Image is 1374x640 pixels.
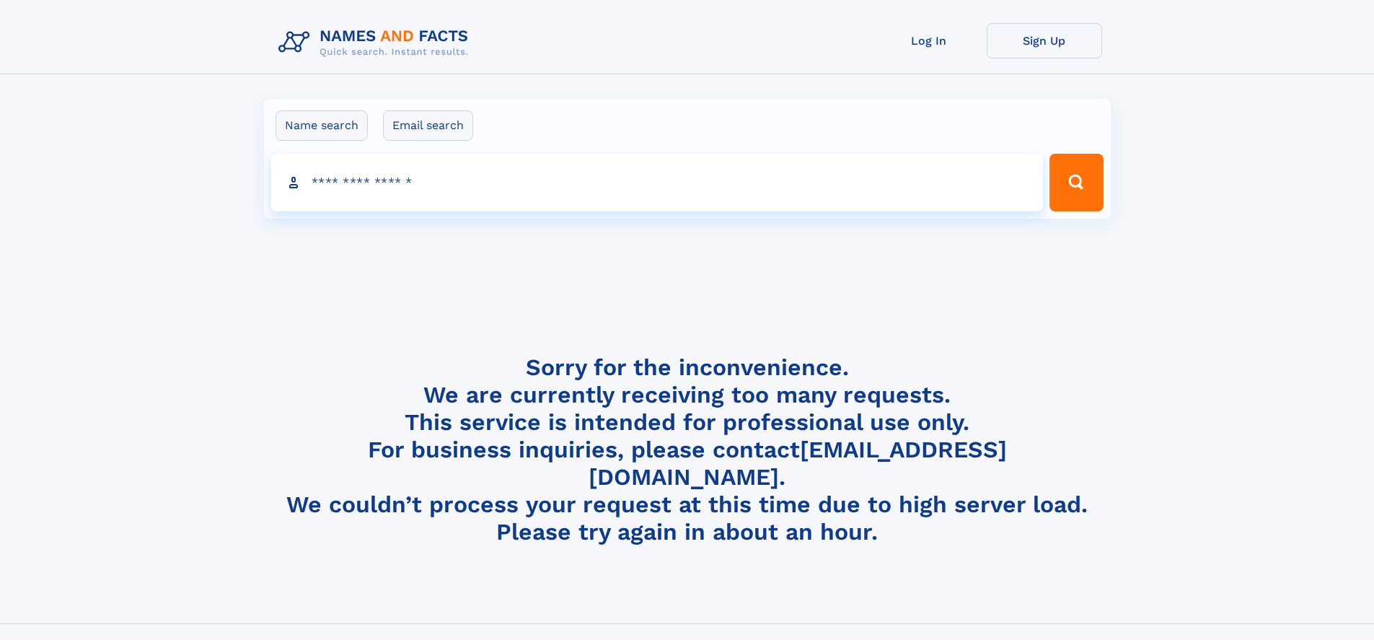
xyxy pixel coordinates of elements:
[1049,154,1103,211] button: Search Button
[383,110,473,141] label: Email search
[273,354,1102,546] h4: Sorry for the inconvenience. We are currently receiving too many requests. This service is intend...
[271,154,1044,211] input: search input
[273,23,480,62] img: Logo Names and Facts
[589,436,1007,491] a: [EMAIL_ADDRESS][DOMAIN_NAME]
[871,23,987,58] a: Log In
[987,23,1102,58] a: Sign Up
[276,110,368,141] label: Name search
